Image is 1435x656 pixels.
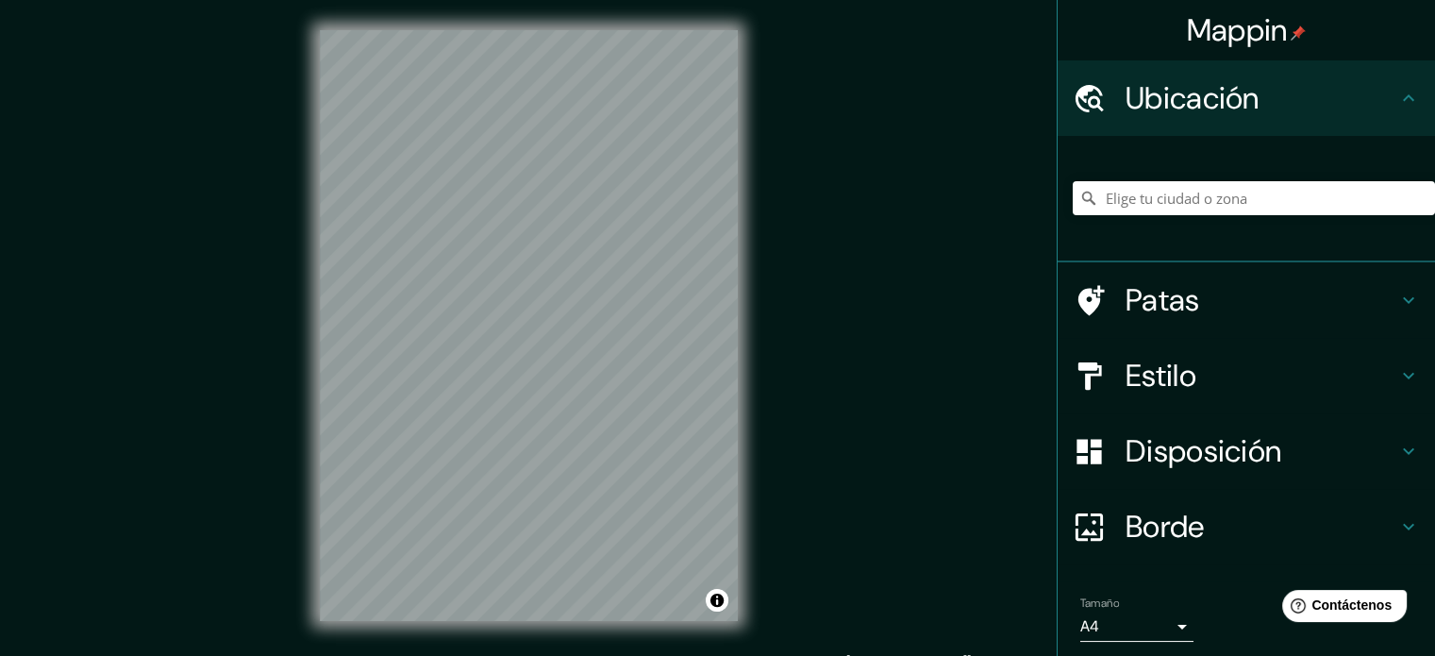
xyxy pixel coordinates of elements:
div: Ubicación [1058,60,1435,136]
canvas: Mapa [320,30,738,621]
div: Disposición [1058,413,1435,489]
font: Disposición [1126,431,1281,471]
font: Borde [1126,507,1205,547]
div: A4 [1080,612,1193,642]
button: Activar o desactivar atribución [706,589,728,612]
div: Estilo [1058,338,1435,413]
div: Borde [1058,489,1435,564]
font: Estilo [1126,356,1196,395]
div: Patas [1058,262,1435,338]
font: Tamaño [1080,596,1119,611]
font: Patas [1126,280,1200,320]
iframe: Lanzador de widgets de ayuda [1267,582,1414,635]
font: Ubicación [1126,78,1260,118]
input: Elige tu ciudad o zona [1073,181,1435,215]
font: A4 [1080,616,1099,636]
img: pin-icon.png [1291,25,1306,41]
font: Mappin [1187,10,1288,50]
